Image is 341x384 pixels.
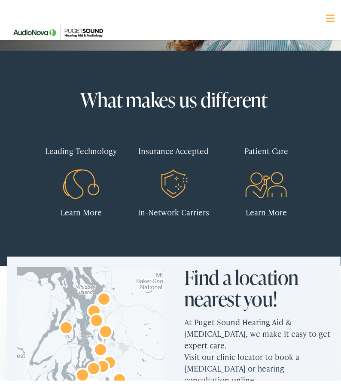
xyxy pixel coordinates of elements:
[41,86,306,107] h2: What makes us different
[95,319,116,340] div: AudioNova
[246,203,287,214] a: Learn More
[138,203,209,214] a: In-Network Carriers
[92,354,113,375] div: AudioNova
[84,299,104,319] div: AudioNova
[13,34,341,61] a: What We Offer
[83,356,104,377] div: AudioNova
[226,135,306,160] div: Patient Care
[41,135,121,160] div: Leading Technology
[184,263,322,306] h2: Find a location nearest you!
[56,315,76,336] div: AudioNova
[99,350,120,371] div: AudioNova
[94,287,114,307] div: Puget Sound Hearing Aid &#038; Audiology by AudioNova
[134,135,214,186] a: Insurance Accepted
[90,337,111,358] div: AudioNova
[134,135,214,160] div: Insurance Accepted
[61,203,102,214] a: Learn More
[226,135,306,186] a: Patient Care
[72,363,93,383] div: AudioNova
[86,308,107,329] div: AudioNova
[41,135,121,186] a: Leading Technology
